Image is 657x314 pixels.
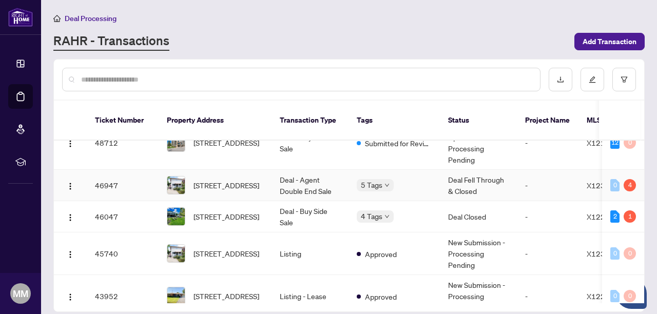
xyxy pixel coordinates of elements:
th: Transaction Type [272,101,349,141]
button: download [549,68,572,91]
span: Deal Processing [65,14,117,23]
button: Logo [62,134,79,151]
button: Logo [62,245,79,262]
span: 4 Tags [361,210,382,222]
img: thumbnail-img [167,208,185,225]
img: thumbnail-img [167,176,185,194]
th: Property Address [159,101,272,141]
th: Ticket Number [87,101,159,141]
span: Add Transaction [583,33,636,50]
div: 0 [624,136,636,149]
img: Logo [66,250,74,259]
div: 0 [610,247,620,260]
td: - [517,170,578,201]
span: [STREET_ADDRESS] [194,180,259,191]
td: 45740 [87,232,159,275]
td: - [517,232,578,275]
td: 46047 [87,201,159,232]
td: Deal Fell Through & Closed [440,170,517,201]
span: Approved [365,291,397,302]
span: X12305240 [587,249,628,258]
img: thumbnail-img [167,287,185,305]
div: 2 [610,210,620,223]
td: New Submission - Processing Pending [440,232,517,275]
span: X12305240 [587,181,628,190]
img: logo [8,8,33,27]
button: Logo [62,208,79,225]
th: MLS # [578,101,640,141]
button: Add Transaction [574,33,645,50]
a: RAHR - Transactions [53,32,169,51]
span: X12278169 [587,291,628,301]
button: Logo [62,288,79,304]
span: filter [621,76,628,83]
button: edit [581,68,604,91]
th: Status [440,101,517,141]
div: 0 [610,179,620,191]
div: 4 [624,179,636,191]
span: down [384,183,390,188]
div: 0 [624,247,636,260]
td: 48712 [87,116,159,170]
td: Deal - Agent Double End Sale [272,170,349,201]
td: - [517,201,578,232]
span: download [557,76,564,83]
button: filter [612,68,636,91]
div: 0 [610,290,620,302]
span: home [53,15,61,22]
span: [STREET_ADDRESS] [194,248,259,259]
span: [STREET_ADDRESS] [194,290,259,302]
div: 1 [624,210,636,223]
td: Deal - Buy Side Sale [272,201,349,232]
div: 12 [610,136,620,149]
th: Project Name [517,101,578,141]
span: [STREET_ADDRESS] [194,211,259,222]
img: Logo [66,213,74,222]
button: Logo [62,177,79,193]
span: X12247208 [587,212,628,221]
td: Information Updated - Processing Pending [440,116,517,170]
div: 0 [624,290,636,302]
img: Logo [66,182,74,190]
td: 46947 [87,170,159,201]
span: Submitted for Review [365,138,432,149]
td: Listing [272,232,349,275]
span: 5 Tags [361,179,382,191]
span: down [384,214,390,219]
img: Logo [66,140,74,148]
span: MM [13,286,28,301]
span: Approved [365,248,397,260]
span: edit [589,76,596,83]
img: thumbnail-img [167,245,185,262]
td: Deal Closed [440,201,517,232]
th: Tags [349,101,440,141]
img: Logo [66,293,74,301]
td: - [517,116,578,170]
td: Deal - Buy Side Sale [272,116,349,170]
span: X12167874 [587,138,628,147]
